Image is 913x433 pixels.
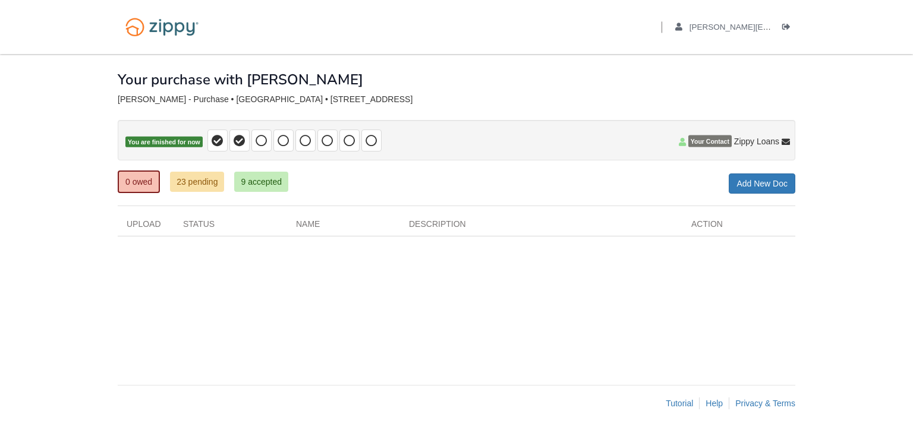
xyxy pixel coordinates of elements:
[234,172,288,192] a: 9 accepted
[782,23,795,34] a: Log out
[170,172,224,192] a: 23 pending
[735,399,795,408] a: Privacy & Terms
[118,94,795,105] div: [PERSON_NAME] - Purchase • [GEOGRAPHIC_DATA] • [STREET_ADDRESS]
[125,137,203,148] span: You are finished for now
[118,12,206,42] img: Logo
[118,72,363,87] h1: Your purchase with [PERSON_NAME]
[688,135,732,147] span: Your Contact
[287,218,400,236] div: Name
[706,399,723,408] a: Help
[666,399,693,408] a: Tutorial
[174,218,287,236] div: Status
[118,170,160,193] a: 0 owed
[729,173,795,194] a: Add New Doc
[734,135,779,147] span: Zippy Loans
[118,218,174,236] div: Upload
[682,218,795,236] div: Action
[675,23,892,34] a: edit profile
[690,23,892,31] span: alan@alanfernald.com
[400,218,682,236] div: Description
